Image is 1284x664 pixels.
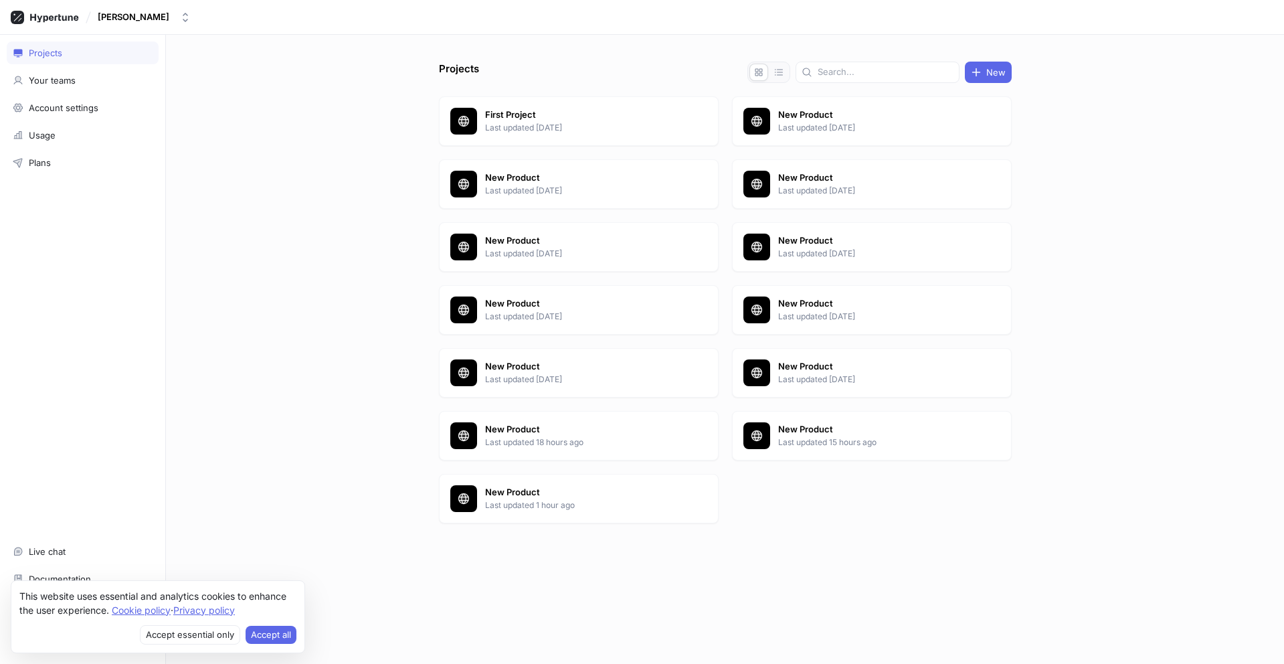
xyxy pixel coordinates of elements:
[140,625,240,645] button: Decline cookies
[778,436,972,448] p: Last updated 15 hours ago
[778,360,972,373] p: New Product
[7,568,159,590] a: Documentation
[29,574,91,584] div: Documentation
[485,360,679,373] p: New Product
[485,185,679,197] p: Last updated [DATE]
[92,6,196,28] button: [PERSON_NAME]
[7,96,159,119] a: Account settings
[112,604,171,616] a: Cookie policy
[7,69,159,92] a: Your teams
[778,185,972,197] p: Last updated [DATE]
[485,436,679,448] p: Last updated 18 hours ago
[778,373,972,386] p: Last updated [DATE]
[485,423,679,436] p: New Product
[485,122,679,134] p: Last updated [DATE]
[485,486,679,499] p: New Product
[485,108,679,122] p: First Project
[818,66,953,79] input: Search...
[965,62,1012,83] button: New
[778,248,972,260] p: Last updated [DATE]
[29,102,98,113] div: Account settings
[7,41,159,64] a: Projects
[485,297,679,311] p: New Product
[485,171,679,185] p: New Product
[29,75,76,86] div: Your teams
[173,604,235,616] a: Privacy policy
[485,373,679,386] p: Last updated [DATE]
[7,124,159,147] a: Usage
[778,122,972,134] p: Last updated [DATE]
[29,130,56,141] div: Usage
[29,546,66,557] div: Live chat
[7,151,159,174] a: Plans
[778,234,972,248] p: New Product
[485,311,679,323] p: Last updated [DATE]
[246,626,296,645] button: Accept cookies
[98,11,169,23] div: [PERSON_NAME]
[485,248,679,260] p: Last updated [DATE]
[29,48,62,58] div: Projects
[485,499,679,511] p: Last updated 1 hour ago
[778,297,972,311] p: New Product
[485,234,679,248] p: New Product
[19,589,296,617] div: This website uses essential and analytics cookies to enhance the user experience. ‧
[778,311,972,323] p: Last updated [DATE]
[778,108,972,122] p: New Product
[439,62,479,83] p: Projects
[29,157,51,168] div: Plans
[778,171,972,185] p: New Product
[778,423,972,436] p: New Product
[986,68,1006,76] span: New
